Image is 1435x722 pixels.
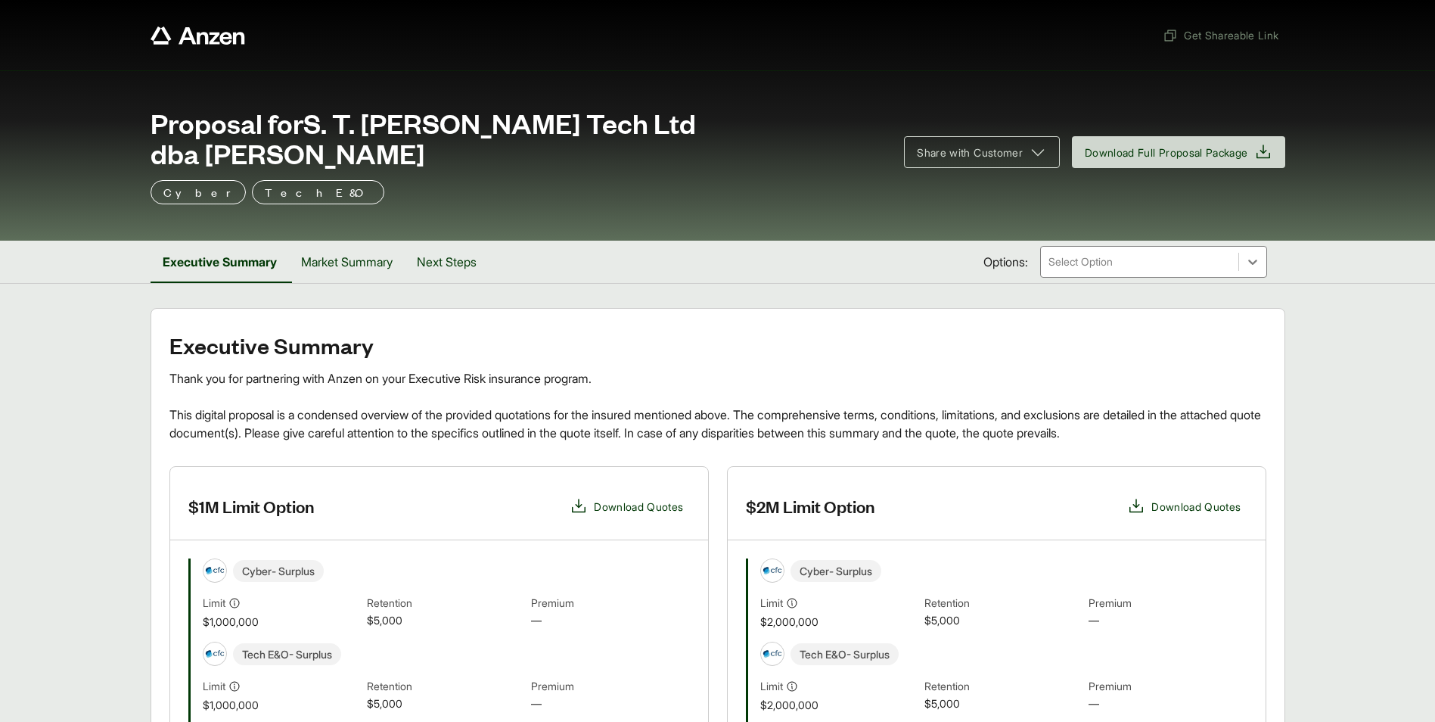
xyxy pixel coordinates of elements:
img: CFC [761,643,784,665]
span: Retention [367,678,525,696]
p: Tech E&O [265,183,371,201]
span: Limit [203,595,225,611]
img: CFC [203,559,226,582]
span: $1,000,000 [203,614,361,630]
span: Limit [760,678,783,694]
span: Get Shareable Link [1163,27,1278,43]
span: Limit [760,595,783,611]
span: $1,000,000 [203,697,361,713]
span: Premium [1089,595,1247,612]
button: Download Full Proposal Package [1072,136,1285,168]
span: — [1089,612,1247,630]
span: Share with Customer [917,145,1023,160]
a: Anzen website [151,26,245,45]
button: Download Quotes [1121,491,1247,521]
h3: $2M Limit Option [746,495,875,518]
img: CFC [761,559,784,582]
span: $5,000 [367,696,525,713]
span: Download Quotes [1151,499,1241,515]
span: Tech E&O - Surplus [233,643,341,665]
button: Download Quotes [564,491,689,521]
span: — [531,696,689,713]
button: Executive Summary [151,241,289,283]
span: Limit [203,678,225,694]
span: — [1089,696,1247,713]
span: $2,000,000 [760,697,918,713]
button: Share with Customer [904,136,1060,168]
span: Download Full Proposal Package [1085,145,1248,160]
img: CFC [203,643,226,665]
span: Proposal for S. T. [PERSON_NAME] Tech Ltd dba [PERSON_NAME] [151,107,887,168]
span: Tech E&O - Surplus [790,643,899,665]
h2: Executive Summary [169,333,1266,357]
span: Retention [924,595,1082,612]
span: Premium [1089,678,1247,696]
p: Cyber [163,183,233,201]
h3: $1M Limit Option [188,495,315,518]
span: Retention [367,595,525,612]
span: $5,000 [924,696,1082,713]
span: $5,000 [367,612,525,630]
button: Market Summary [289,241,405,283]
div: Thank you for partnering with Anzen on your Executive Risk insurance program. This digital propos... [169,369,1266,442]
span: $5,000 [924,612,1082,630]
span: Retention [924,678,1082,696]
span: Download Quotes [594,499,683,515]
span: Cyber - Surplus [233,560,324,582]
button: Next Steps [405,241,489,283]
button: Get Shareable Link [1157,21,1284,49]
span: — [531,612,689,630]
span: Premium [531,678,689,696]
span: Cyber - Surplus [790,560,881,582]
span: $2,000,000 [760,614,918,630]
span: Premium [531,595,689,612]
span: Options: [983,253,1028,271]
